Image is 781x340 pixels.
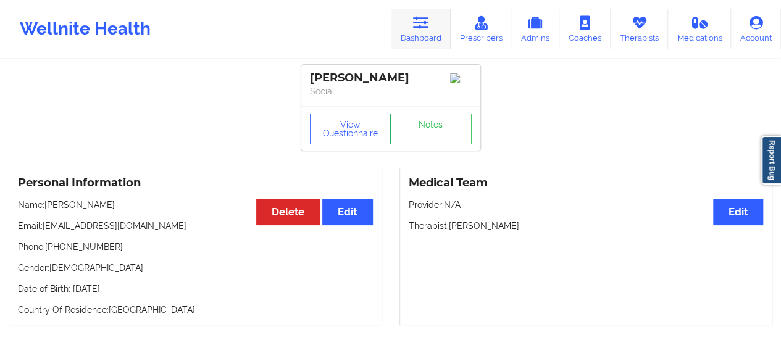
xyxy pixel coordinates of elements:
p: Country Of Residence: [GEOGRAPHIC_DATA] [18,304,373,316]
a: Prescribers [451,9,512,49]
p: Therapist: [PERSON_NAME] [409,220,764,232]
img: Image%2Fplaceholer-image.png [450,73,472,83]
p: Date of Birth: [DATE] [18,283,373,295]
a: Admins [511,9,559,49]
h3: Personal Information [18,176,373,190]
p: Social [310,85,472,97]
button: Edit [322,199,372,225]
button: View Questionnaire [310,114,391,144]
button: Edit [713,199,763,225]
p: Phone: [PHONE_NUMBER] [18,241,373,253]
p: Provider: N/A [409,199,764,211]
a: Notes [390,114,472,144]
a: Medications [668,9,732,49]
div: [PERSON_NAME] [310,71,472,85]
button: Delete [256,199,320,225]
p: Gender: [DEMOGRAPHIC_DATA] [18,262,373,274]
a: Dashboard [391,9,451,49]
p: Email: [EMAIL_ADDRESS][DOMAIN_NAME] [18,220,373,232]
h3: Medical Team [409,176,764,190]
a: Report Bug [761,136,781,185]
p: Name: [PERSON_NAME] [18,199,373,211]
a: Account [731,9,781,49]
a: Coaches [559,9,611,49]
a: Therapists [611,9,668,49]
